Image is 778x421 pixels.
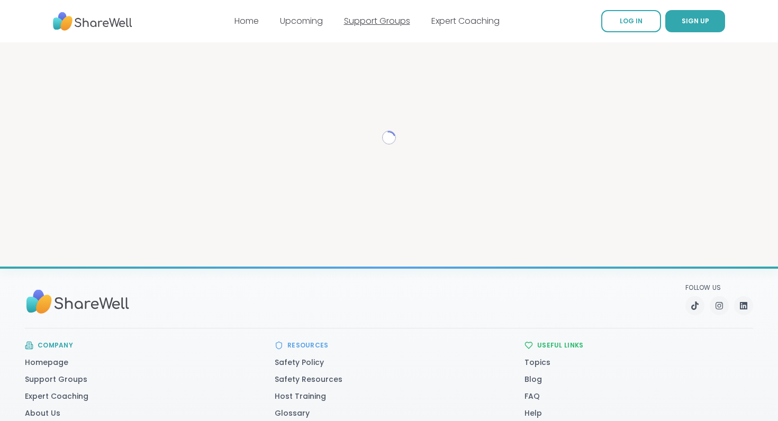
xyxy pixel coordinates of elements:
span: SIGN UP [682,16,709,25]
a: Blog [524,374,542,385]
a: Instagram [710,296,729,315]
a: Support Groups [25,374,87,385]
h3: Company [38,341,73,350]
a: LinkedIn [734,296,753,315]
a: Help [524,408,542,418]
a: Host Training [275,391,326,401]
a: Safety Resources [275,374,342,385]
a: Home [234,15,259,27]
h3: Resources [287,341,329,350]
a: FAQ [524,391,540,401]
a: Glossary [275,408,310,418]
p: Follow Us [685,283,753,292]
span: LOG IN [620,16,643,25]
a: LOG IN [601,10,661,32]
a: Expert Coaching [431,15,500,27]
img: ShareWell Nav Logo [53,7,132,36]
a: Homepage [25,357,68,368]
img: Sharewell [25,285,131,319]
a: TikTok [685,296,704,315]
a: Expert Coaching [25,391,88,401]
a: About Us [25,408,60,418]
button: SIGN UP [665,10,725,32]
a: Support Groups [344,15,410,27]
a: Upcoming [280,15,323,27]
a: Topics [524,357,550,368]
a: Safety Policy [275,357,324,368]
h3: Useful Links [537,341,584,350]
